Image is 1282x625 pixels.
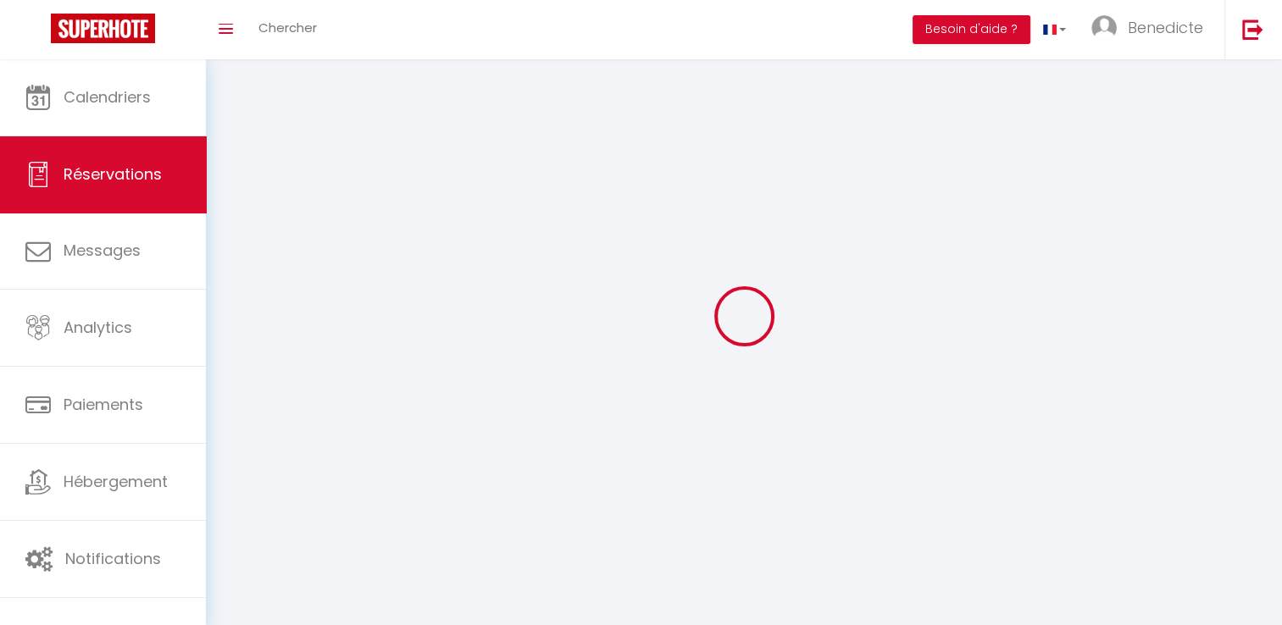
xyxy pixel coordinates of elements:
span: Calendriers [64,86,151,108]
span: Paiements [64,394,143,415]
img: logout [1242,19,1263,40]
span: Réservations [64,163,162,185]
span: Messages [64,240,141,261]
button: Besoin d'aide ? [913,15,1030,44]
span: Benedicte [1128,17,1203,38]
span: Analytics [64,317,132,338]
span: Hébergement [64,471,168,492]
span: Notifications [65,548,161,569]
img: ... [1091,15,1117,41]
img: Super Booking [51,14,155,43]
span: Chercher [258,19,317,36]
